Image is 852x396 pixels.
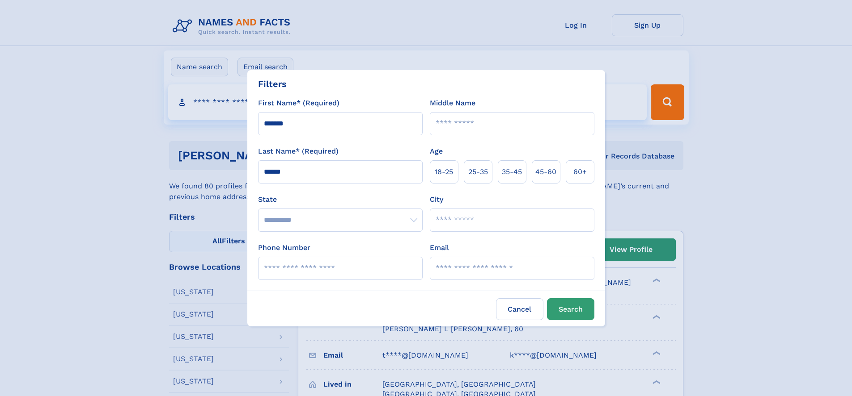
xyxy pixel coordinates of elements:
label: State [258,194,423,205]
button: Search [547,298,594,320]
span: 45‑60 [535,167,556,177]
span: 25‑35 [468,167,488,177]
span: 18‑25 [435,167,453,177]
div: Filters [258,77,287,91]
label: City [430,194,443,205]
span: 60+ [573,167,587,177]
label: Last Name* (Required) [258,146,339,157]
label: Age [430,146,443,157]
span: 35‑45 [502,167,522,177]
label: Cancel [496,298,543,320]
label: Email [430,242,449,253]
label: Phone Number [258,242,310,253]
label: Middle Name [430,98,475,108]
label: First Name* (Required) [258,98,339,108]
